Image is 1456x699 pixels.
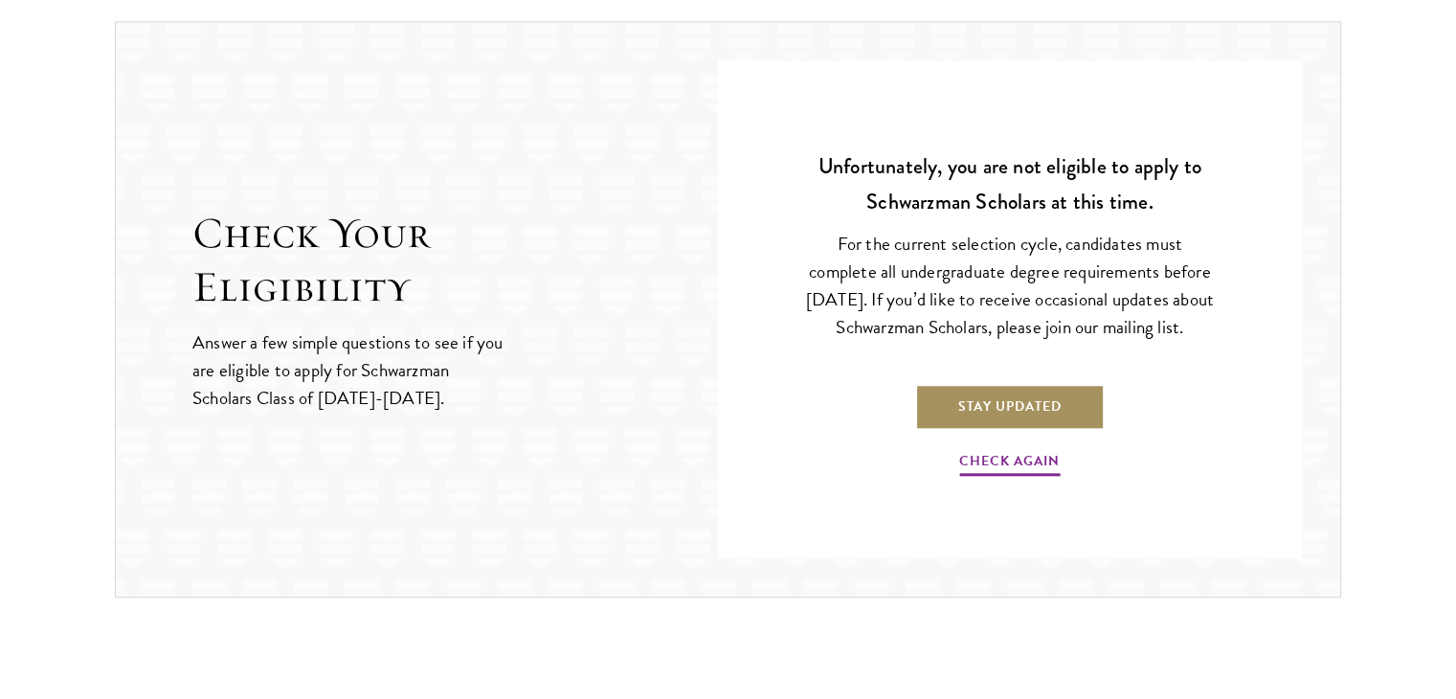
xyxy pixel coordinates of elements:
strong: Unfortunately, you are not eligible to apply to Schwarzman Scholars at this time. [818,150,1201,217]
p: Answer a few simple questions to see if you are eligible to apply for Schwarzman Scholars Class o... [192,328,505,412]
h2: Check Your Eligibility [192,207,718,314]
p: For the current selection cycle, candidates must complete all undergraduate degree requirements b... [804,230,1216,341]
a: Check Again [959,449,1060,479]
a: Stay Updated [915,384,1105,430]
